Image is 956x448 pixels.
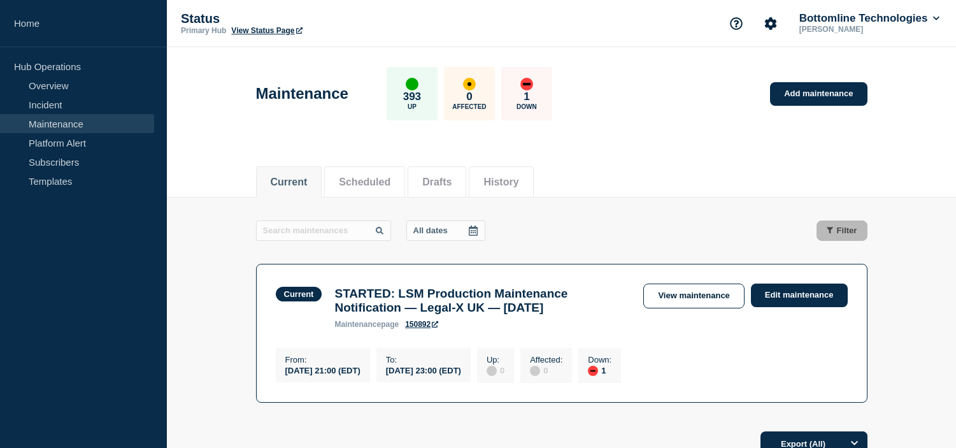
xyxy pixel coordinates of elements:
[339,177,390,188] button: Scheduled
[181,11,436,26] p: Status
[452,103,486,110] p: Affected
[256,85,348,103] h1: Maintenance
[483,177,518,188] button: History
[487,355,504,365] p: Up :
[181,26,226,35] p: Primary Hub
[422,177,452,188] button: Drafts
[524,90,529,103] p: 1
[386,355,461,365] p: To :
[757,10,784,37] button: Account settings
[530,365,562,376] div: 0
[386,365,461,375] div: [DATE] 23:00 (EDT)
[285,365,360,375] div: [DATE] 21:00 (EDT)
[751,284,848,307] a: Edit maintenance
[817,220,867,241] button: Filter
[588,366,598,376] div: down
[405,320,438,329] a: 150892
[797,12,942,25] button: Bottomline Technologies
[520,78,533,90] div: down
[517,103,537,110] p: Down
[466,90,472,103] p: 0
[588,355,611,365] p: Down :
[797,25,929,34] p: [PERSON_NAME]
[463,78,476,90] div: affected
[231,26,302,35] a: View Status Page
[487,365,504,376] div: 0
[271,177,308,188] button: Current
[487,366,497,376] div: disabled
[334,287,631,315] h3: STARTED: LSM Production Maintenance Notification — Legal-X UK — [DATE]
[408,103,417,110] p: Up
[723,10,750,37] button: Support
[530,366,540,376] div: disabled
[403,90,421,103] p: 393
[406,220,485,241] button: All dates
[770,82,867,106] a: Add maintenance
[256,220,391,241] input: Search maintenances
[334,320,381,329] span: maintenance
[334,320,399,329] p: page
[284,289,314,299] div: Current
[285,355,360,365] p: From :
[413,226,448,235] p: All dates
[530,355,562,365] p: Affected :
[837,226,857,235] span: Filter
[406,78,418,90] div: up
[588,365,611,376] div: 1
[643,284,744,308] a: View maintenance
